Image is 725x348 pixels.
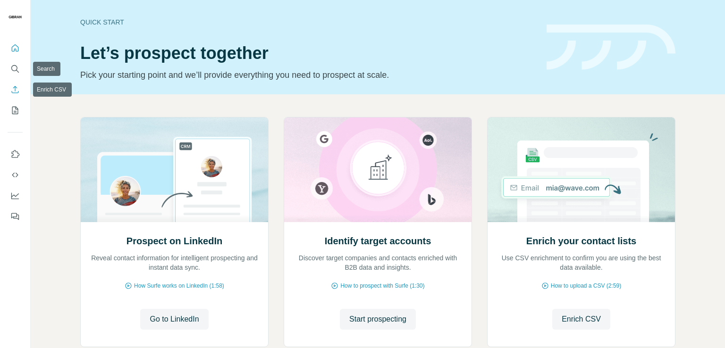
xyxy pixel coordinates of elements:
button: Feedback [8,208,23,225]
span: How to prospect with Surfe (1:30) [340,282,424,290]
span: Go to LinkedIn [150,314,199,325]
h2: Enrich your contact lists [526,234,636,248]
button: Dashboard [8,187,23,204]
img: Enrich your contact lists [487,117,675,222]
button: My lists [8,102,23,119]
span: How to upload a CSV (2:59) [551,282,621,290]
p: Pick your starting point and we’ll provide everything you need to prospect at scale. [80,68,535,82]
button: Use Surfe API [8,166,23,183]
img: Prospect on LinkedIn [80,117,269,222]
button: Search [8,60,23,77]
button: Enrich CSV [8,81,23,98]
h2: Prospect on LinkedIn [126,234,222,248]
img: banner [547,25,675,70]
button: Start prospecting [340,309,416,330]
p: Discover target companies and contacts enriched with B2B data and insights. [294,253,462,272]
p: Reveal contact information for intelligent prospecting and instant data sync. [90,253,259,272]
h1: Let’s prospect together [80,44,535,63]
img: Identify target accounts [284,117,472,222]
button: Use Surfe on LinkedIn [8,146,23,163]
span: Start prospecting [349,314,406,325]
span: Enrich CSV [562,314,601,325]
button: Enrich CSV [552,309,610,330]
div: Quick start [80,17,535,27]
span: How Surfe works on LinkedIn (1:58) [134,282,224,290]
p: Use CSV enrichment to confirm you are using the best data available. [497,253,666,272]
button: Go to LinkedIn [140,309,208,330]
h2: Identify target accounts [325,234,431,248]
img: Avatar [8,9,23,25]
button: Quick start [8,40,23,57]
